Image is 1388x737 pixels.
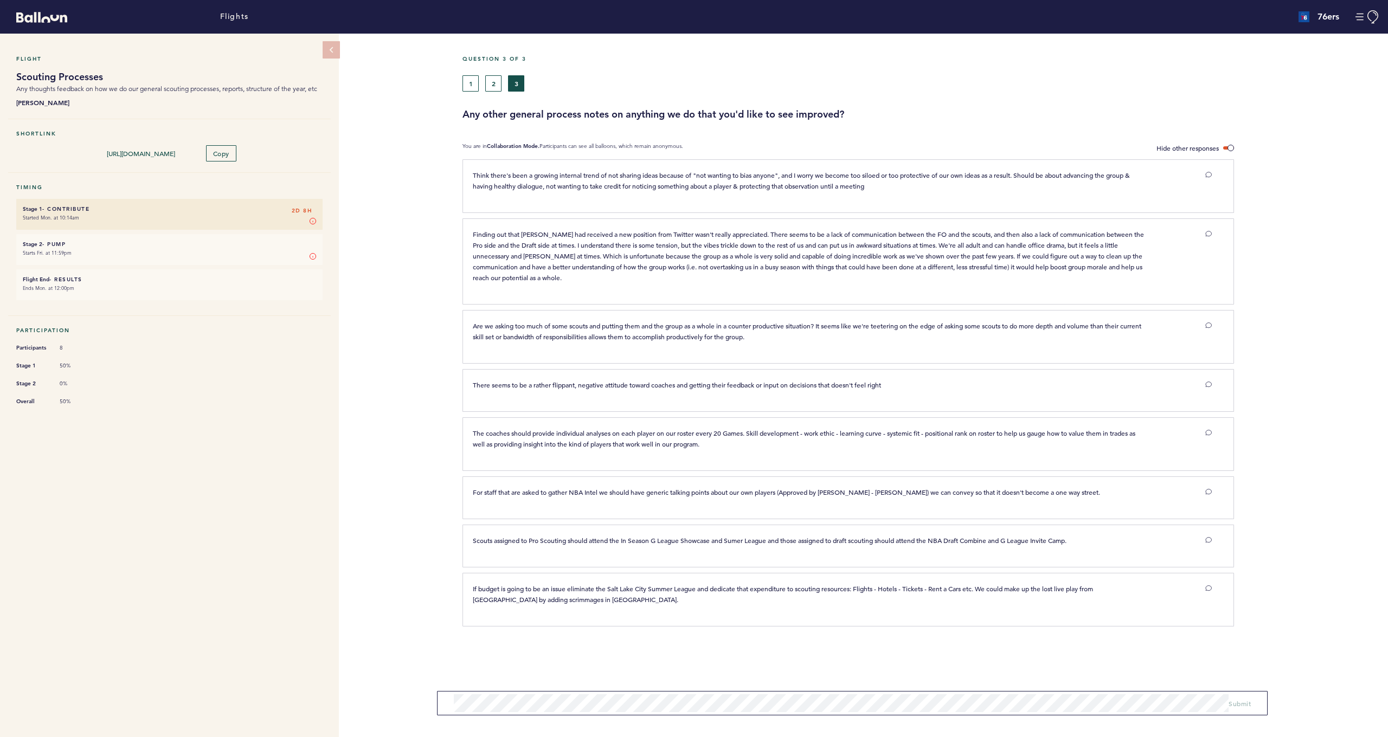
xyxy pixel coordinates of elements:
span: 50% [60,362,92,370]
span: Participants [16,342,49,353]
button: 1 [462,75,479,92]
span: Stage 2 [16,378,49,389]
a: Balloon [8,11,67,22]
span: 8 [60,344,92,352]
button: 2 [485,75,502,92]
span: If budget is going to be an issue eliminate the Salt Lake City Summer League and dedicate that ex... [473,584,1095,604]
span: Stage 1 [16,360,49,371]
span: 50% [60,398,92,405]
span: 2D 8H [292,205,312,216]
small: Stage 2 [23,241,42,248]
button: 3 [508,75,524,92]
span: Any thoughts feedback on how we do our general scouting processes, reports, structure of the year... [16,85,317,93]
span: Scouts assigned to Pro Scouting should attend the In Season G League Showcase and Sumer League an... [473,536,1066,545]
h1: Scouting Processes [16,70,323,83]
h5: Timing [16,184,323,191]
button: Submit [1229,698,1251,709]
time: Started Mon. at 10:14am [23,214,79,221]
h4: 76ers [1318,10,1339,23]
h6: - Contribute [23,205,316,212]
button: Manage Account [1355,10,1380,24]
span: Submit [1229,699,1251,708]
h3: Any other general process notes on anything we do that you'd like to see improved? [462,108,1380,121]
a: Flights [220,11,249,23]
p: You are in Participants can see all balloons, which remain anonymous. [462,143,683,154]
svg: Balloon [16,12,67,23]
h5: Shortlink [16,130,323,137]
span: Hide other responses [1156,144,1219,152]
small: Stage 1 [23,205,42,212]
time: Ends Mon. at 12:00pm [23,285,74,292]
time: Starts Fri. at 11:59pm [23,249,72,256]
span: Finding out that [PERSON_NAME] had received a new position from Twitter wasn't really appreciated... [473,230,1146,282]
h5: Question 3 of 3 [462,55,1380,62]
h5: Participation [16,327,323,334]
b: Collaboration Mode. [487,143,539,150]
span: For staff that are asked to gather NBA Intel we should have generic talking points about our own ... [473,488,1100,496]
span: Think there's been a growing internal trend of not sharing ideas because of "not wanting to bias ... [473,171,1132,190]
span: Overall [16,396,49,407]
span: 0% [60,380,92,387]
h6: - Results [23,276,316,283]
span: Copy [213,149,229,158]
small: Flight End [23,276,49,283]
span: Are we asking too much of some scouts and putting them and the group as a whole in a counter prod... [473,321,1143,341]
b: [PERSON_NAME] [16,97,323,108]
h5: Flight [16,55,323,62]
h6: - Pump [23,241,316,248]
span: There seems to be a rather flippant, negative attitude toward coaches and getting their feedback ... [473,380,881,389]
span: The coaches should provide individual analyses on each player on our roster every 20 Games. Skill... [473,429,1137,448]
button: Copy [206,145,236,161]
